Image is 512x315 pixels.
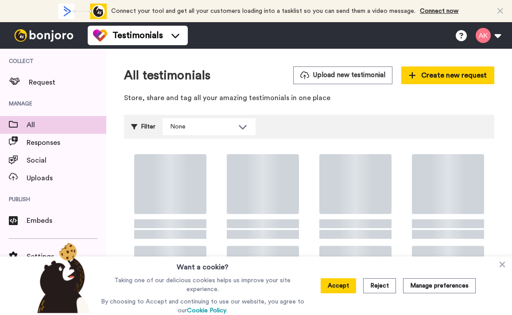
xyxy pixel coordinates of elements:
[27,173,106,183] span: Uploads
[11,29,77,42] img: bj-logo-header-white.svg
[93,28,107,43] img: tm-color.svg
[58,4,107,19] div: animation
[111,8,415,14] span: Connect your tool and get all your customers loading into a tasklist so you can send them a video...
[187,307,226,314] a: Cookie Policy
[27,251,106,262] span: Settings
[420,8,458,14] a: Connect now
[401,66,494,84] button: Create new request
[403,278,476,293] button: Manage preferences
[27,137,106,148] span: Responses
[124,93,494,103] p: Store, share and tag all your amazing testimonials in one place
[321,278,356,293] button: Accept
[131,118,155,135] div: Filter
[27,120,106,130] span: All
[29,242,95,313] img: bear-with-cookie.png
[27,155,106,166] span: Social
[409,70,487,81] span: Create new request
[124,69,210,82] h1: All testimonials
[293,66,392,84] button: Upload new testimonial
[29,77,106,88] span: Request
[177,257,229,272] h3: Want a cookie?
[27,215,106,226] span: Embeds
[170,122,234,131] div: None
[99,276,306,294] p: Taking one of our delicious cookies helps us improve your site experience.
[112,29,163,42] span: Testimonials
[99,297,306,315] p: By choosing to Accept and continuing to use our website, you agree to our .
[363,278,396,293] button: Reject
